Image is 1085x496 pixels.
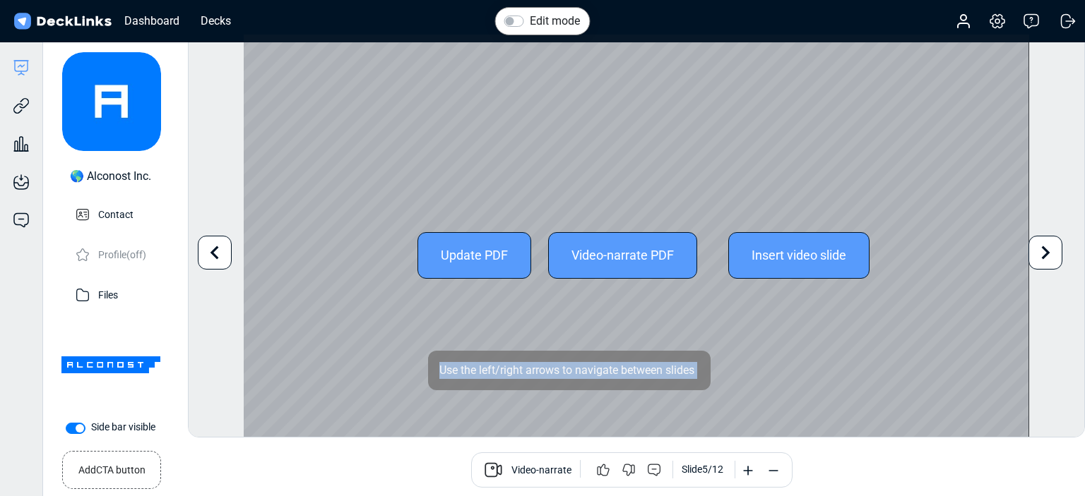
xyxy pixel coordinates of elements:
[70,168,151,185] div: 🌎 Alconost Inc.
[530,13,580,30] label: Edit mode
[194,12,238,30] div: Decks
[61,315,160,414] img: Company Banner
[728,232,870,279] div: Insert video slide
[98,245,146,262] p: Profile (off)
[417,232,531,279] div: Update PDF
[117,12,186,30] div: Dashboard
[78,457,146,478] small: Add CTA button
[62,52,161,151] img: avatar
[548,232,697,279] div: Video-narrate PDF
[11,11,114,32] img: DeckLinks
[91,420,155,435] label: Side bar visible
[682,462,723,477] div: Slide 5 / 12
[98,285,118,303] p: Files
[98,205,134,222] p: Contact
[511,463,571,480] span: Video-narrate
